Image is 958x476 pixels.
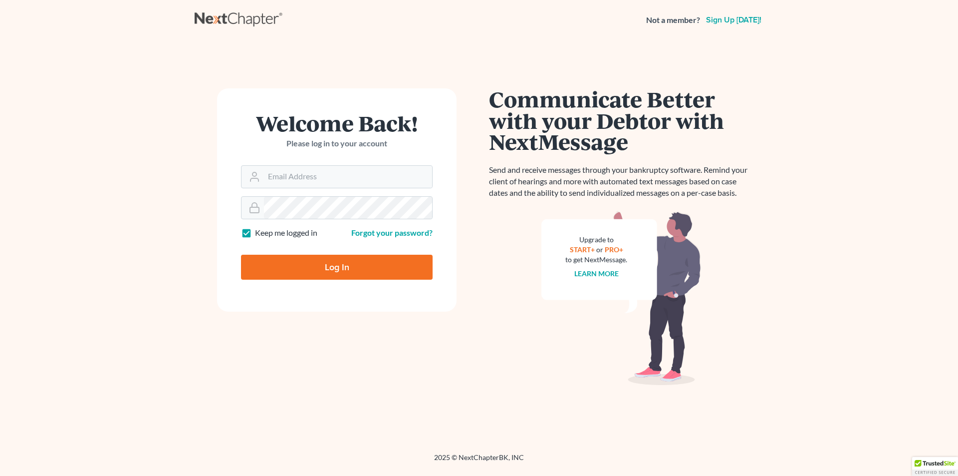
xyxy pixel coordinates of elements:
[489,164,753,199] p: Send and receive messages through your bankruptcy software. Remind your client of hearings and mo...
[195,453,763,471] div: 2025 © NextChapterBK, INC
[351,228,433,237] a: Forgot your password?
[241,138,433,149] p: Please log in to your account
[605,245,623,254] a: PRO+
[241,255,433,280] input: Log In
[241,112,433,134] h1: Welcome Back!
[541,211,701,386] img: nextmessage_bg-59042aed3d76b12b5cd301f8e5b87938c9018125f34e5fa2b7a6b67550977c72.svg
[574,269,619,278] a: Learn more
[264,166,432,188] input: Email Address
[704,16,763,24] a: Sign up [DATE]!
[570,245,595,254] a: START+
[646,14,700,26] strong: Not a member?
[489,88,753,152] h1: Communicate Better with your Debtor with NextMessage
[596,245,603,254] span: or
[565,235,627,245] div: Upgrade to
[912,457,958,476] div: TrustedSite Certified
[565,255,627,265] div: to get NextMessage.
[255,227,317,239] label: Keep me logged in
